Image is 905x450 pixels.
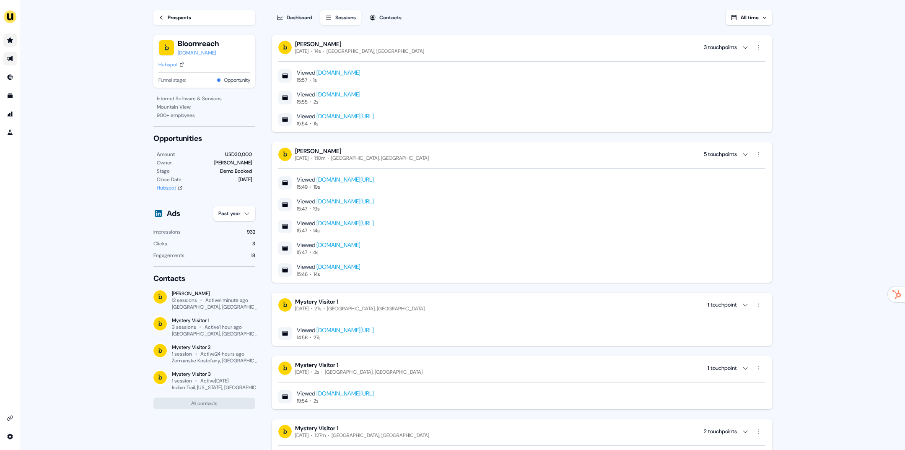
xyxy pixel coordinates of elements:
div: Engagements [153,251,184,260]
button: Mystery Visitor 1[DATE]2s[GEOGRAPHIC_DATA], [GEOGRAPHIC_DATA] 1 touchpoint [278,361,765,375]
div: [GEOGRAPHIC_DATA], [GEOGRAPHIC_DATA] [327,48,424,55]
div: Active [DATE] [200,377,228,384]
div: 15:55 [297,99,308,105]
div: Dashboard [287,13,312,22]
div: [GEOGRAPHIC_DATA], [GEOGRAPHIC_DATA] [172,330,270,337]
div: [GEOGRAPHIC_DATA], [GEOGRAPHIC_DATA] [331,155,429,161]
div: 2s [314,398,318,404]
div: 1 touchpoint [708,301,737,309]
div: [GEOGRAPHIC_DATA], [GEOGRAPHIC_DATA] [172,304,270,310]
a: [DOMAIN_NAME][URL] [316,326,374,334]
button: All contacts [153,398,255,409]
a: [DOMAIN_NAME][URL] [316,176,374,183]
div: 3 sessions [172,324,196,330]
a: [DOMAIN_NAME][URL] [316,390,374,397]
div: [PERSON_NAME] [295,40,424,48]
div: Viewed [297,68,360,77]
button: Opportunity [224,76,250,84]
div: Zemianske Kostoľany, [GEOGRAPHIC_DATA] [172,357,270,364]
button: [PERSON_NAME][DATE]1:10m[GEOGRAPHIC_DATA], [GEOGRAPHIC_DATA] 5 touchpoints [278,147,765,161]
a: Go to Inbound [3,70,17,84]
div: 12 sessions [172,297,197,304]
div: 19s [314,184,320,190]
div: Mystery Visitor 1 [295,298,425,305]
div: [DATE] [295,432,309,439]
a: Go to outbound experience [3,52,17,65]
a: Go to attribution [3,107,17,121]
div: 5 touchpoints [704,150,737,159]
a: [DOMAIN_NAME] [316,263,360,271]
div: [PERSON_NAME][DATE]1:10m[GEOGRAPHIC_DATA], [GEOGRAPHIC_DATA] 5 touchpoints [278,161,765,278]
button: All time [726,10,772,25]
div: 15:47 [297,249,307,256]
div: 18 [251,251,255,260]
div: Indian Trail, [US_STATE], [GEOGRAPHIC_DATA] [172,384,272,391]
div: Mystery Visitor 1 [172,317,255,324]
button: Dashboard [272,10,317,25]
button: Past year [213,206,255,221]
a: Go to experiments [3,126,17,139]
div: [PERSON_NAME] [214,159,252,167]
div: 1 touchpoint [708,364,737,372]
div: 19:54 [297,398,308,404]
div: Mountain View [157,103,252,111]
div: [PERSON_NAME][DATE]14s[GEOGRAPHIC_DATA], [GEOGRAPHIC_DATA] 3 touchpoints [278,55,765,127]
div: 2 touchpoints [704,427,737,436]
div: Opportunities [153,133,255,143]
div: Mystery Visitor 2 [172,344,255,351]
div: 15:47 [297,205,307,212]
div: Active 1 hour ago [205,324,242,330]
div: 14s [313,227,319,234]
div: Sessions [335,13,356,22]
div: Close Date [157,175,182,184]
a: [DOMAIN_NAME][URL] [316,198,374,205]
div: 14:56 [297,334,308,341]
div: 15:46 [297,271,308,278]
div: 14s [314,271,320,278]
span: Funnel stage: [158,76,186,84]
div: 2s [314,99,318,105]
div: 11s [314,120,318,127]
div: Active 24 hours ago [200,351,244,357]
a: Prospects [153,10,255,25]
div: 19s [313,205,319,212]
div: Viewed [297,175,374,184]
div: [DATE] [295,155,309,161]
div: Viewed [297,112,374,120]
div: [GEOGRAPHIC_DATA], [GEOGRAPHIC_DATA] [325,369,423,375]
div: Amount [157,150,175,159]
button: Contacts [364,10,407,25]
div: Hubspot [157,184,176,192]
div: [DOMAIN_NAME] [178,49,219,57]
div: 3 [252,239,255,248]
div: [PERSON_NAME] [295,147,429,155]
div: Mystery Visitor 1 [295,361,423,369]
div: 27s [314,305,321,312]
div: 1 session [172,377,192,384]
button: Mystery Visitor 1[DATE]1:27m[GEOGRAPHIC_DATA], [GEOGRAPHIC_DATA] 2 touchpoints [278,424,765,439]
div: Mystery Visitor 3 [172,371,255,377]
div: 1:10m [314,155,325,161]
a: Go to integrations [3,430,17,443]
div: 900 + employees [157,111,252,120]
a: [DOMAIN_NAME] [316,241,360,249]
div: Hubspot [158,60,178,69]
span: All time [741,14,759,21]
div: Ads [167,208,180,218]
button: Bloomreach [178,39,219,49]
div: Viewed [297,90,360,99]
div: [DATE] [295,369,309,375]
div: 15:54 [297,120,308,127]
div: Contacts [153,273,255,284]
div: 15:57 [297,77,307,83]
div: Viewed [297,263,360,271]
div: 932 [247,228,255,236]
a: Hubspot [157,184,183,192]
div: Active 1 minute ago [205,297,248,304]
div: [GEOGRAPHIC_DATA], [GEOGRAPHIC_DATA] [332,432,429,439]
a: [DOMAIN_NAME] [316,69,360,76]
div: Contacts [379,13,402,22]
div: 15:47 [297,227,307,234]
div: [DATE] [295,48,309,55]
div: Viewed [297,389,374,398]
